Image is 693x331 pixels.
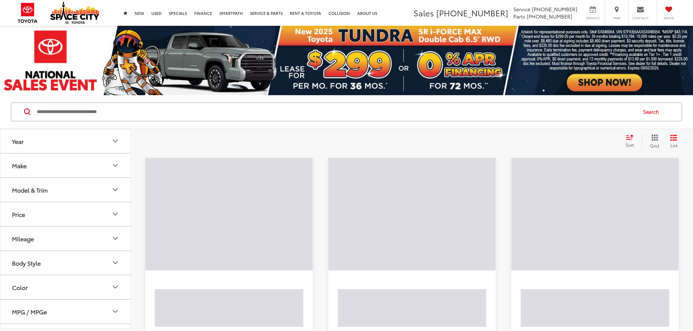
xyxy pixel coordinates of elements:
[414,7,434,19] span: Sales
[111,210,120,218] div: Price
[111,234,120,243] div: Mileage
[12,284,28,291] div: Color
[636,103,669,121] button: Search
[12,308,47,315] div: MPG / MPGe
[532,5,577,13] span: [PHONE_NUMBER]
[527,13,572,20] span: [PHONE_NUMBER]
[0,251,131,275] button: Body StyleBody Style
[642,134,665,149] button: Grid View
[513,13,525,20] span: Parts
[670,142,677,148] span: List
[0,202,131,226] button: PricePrice
[626,142,634,148] span: Sort
[12,211,25,218] div: Price
[111,258,120,267] div: Body Style
[436,7,508,19] span: [PHONE_NUMBER]
[12,235,34,242] div: Mileage
[0,275,131,299] button: ColorColor
[111,185,120,194] div: Model & Trim
[111,283,120,291] div: Color
[585,16,601,20] span: Service
[609,16,625,20] span: Map
[622,134,642,149] button: Select sort value
[12,138,24,145] div: Year
[12,259,41,266] div: Body Style
[0,227,131,250] button: MileageMileage
[632,16,649,20] span: Contact
[661,16,677,20] span: Saved
[0,178,131,202] button: Model & TrimModel & Trim
[0,300,131,323] button: MPG / MPGeMPG / MPGe
[111,137,120,145] div: Year
[12,186,48,193] div: Model & Trim
[650,142,659,149] span: Grid
[0,129,131,153] button: YearYear
[0,154,131,177] button: MakeMake
[513,5,530,13] span: Service
[111,161,120,170] div: Make
[50,1,99,24] img: Space City Toyota
[12,162,27,169] div: Make
[36,103,636,121] input: Search by Make, Model, or Keyword
[111,307,120,316] div: MPG / MPGe
[665,134,683,149] button: List View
